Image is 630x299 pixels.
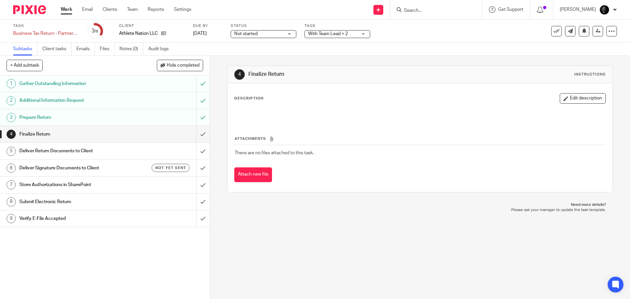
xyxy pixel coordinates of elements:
[13,23,79,29] label: Task
[234,202,606,207] p: Need more details?
[19,96,133,105] h1: Additional Information Request
[7,130,16,139] div: 4
[231,23,296,29] label: Status
[61,6,72,13] a: Work
[235,151,314,155] span: There are no files attached to this task.
[19,214,133,224] h1: Verify E-File Accepted
[234,32,258,36] span: Not started
[7,113,16,122] div: 3
[167,63,199,68] span: Hide completed
[7,79,16,88] div: 1
[234,207,606,213] p: Please ask your manager to update the task template.
[560,93,606,104] button: Edit description
[13,5,46,14] img: Pixie
[19,129,133,139] h1: Finalize Return
[248,71,434,78] h1: Finalize Return
[155,165,186,171] span: Not yet sent
[19,180,133,190] h1: Store Authorizations in SharePoint
[574,72,606,77] div: Instructions
[119,43,143,55] a: Notes (0)
[7,214,16,223] div: 9
[148,43,174,55] a: Audit logs
[94,30,98,33] small: /9
[103,6,117,13] a: Clients
[13,43,37,55] a: Subtasks
[19,163,133,173] h1: Deliver Signature Documents to Client
[148,6,164,13] a: Reports
[119,23,185,29] label: Client
[403,8,462,14] input: Search
[498,7,523,12] span: Get Support
[234,167,272,182] button: Attach new file
[19,79,133,89] h1: Gather Outstanding Information
[234,69,245,80] div: 4
[19,197,133,207] h1: Submit Electronic Return
[19,146,133,156] h1: Deliver Return Documents to Client
[7,147,16,156] div: 5
[7,163,16,173] div: 6
[308,32,348,36] span: With Team Lead + 2
[235,137,266,140] span: Attachments
[234,96,263,101] p: Description
[157,60,203,71] button: Hide completed
[119,30,158,37] p: Athlete Nation LLC
[19,113,133,122] h1: Prepare Return
[92,27,98,35] div: 3
[560,6,596,13] p: [PERSON_NAME]
[13,30,79,37] div: Business Tax Return - Partnership- On Extension
[76,43,95,55] a: Emails
[174,6,191,13] a: Settings
[100,43,115,55] a: Files
[7,96,16,105] div: 2
[304,23,370,29] label: Tags
[82,6,93,13] a: Email
[7,60,43,71] button: + Add subtask
[42,43,72,55] a: Client tasks
[193,31,207,36] span: [DATE]
[7,197,16,206] div: 8
[127,6,138,13] a: Team
[599,5,610,15] img: Chris.jpg
[7,180,16,189] div: 7
[193,23,222,29] label: Due by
